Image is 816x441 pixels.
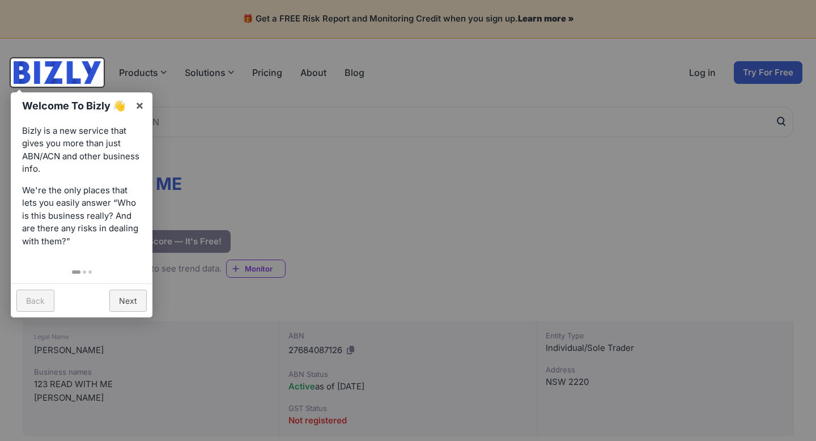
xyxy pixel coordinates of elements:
[22,125,141,176] p: Bizly is a new service that gives you more than just ABN/ACN and other business info.
[16,290,54,312] a: Back
[127,92,152,118] a: ×
[22,184,141,248] p: We're the only places that lets you easily answer “Who is this business really? And are there any...
[22,98,129,113] h1: Welcome To Bizly 👋
[109,290,147,312] a: Next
